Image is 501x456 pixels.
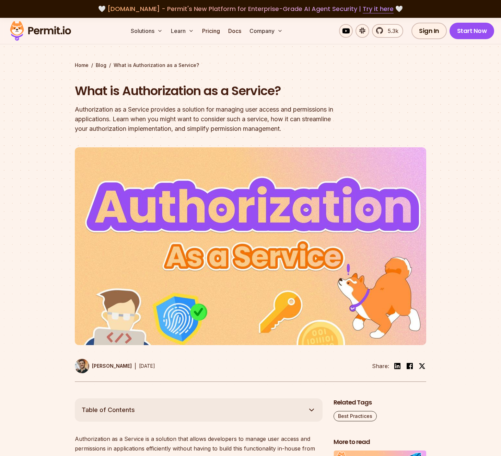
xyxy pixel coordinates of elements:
img: facebook [406,362,414,370]
img: Daniel Bass [75,359,89,373]
a: 5.3k [372,24,403,38]
time: [DATE] [139,363,155,369]
a: Sign In [411,23,447,39]
span: 5.3k [384,27,398,35]
a: Home [75,62,89,69]
a: Docs [225,24,244,38]
a: Try it here [363,4,394,13]
a: Blog [96,62,106,69]
button: Company [247,24,286,38]
div: Authorization as a Service provides a solution for managing user access and permissions in applic... [75,105,338,134]
button: Solutions [128,24,165,38]
p: [PERSON_NAME] [92,363,132,369]
a: Start Now [450,23,494,39]
h2: Related Tags [334,398,426,407]
button: Learn [168,24,197,38]
h2: More to read [334,438,426,446]
a: Best Practices [334,411,377,421]
span: [DOMAIN_NAME] - Permit's New Platform for Enterprise-Grade AI Agent Security | [107,4,394,13]
button: Table of Contents [75,398,323,422]
div: 🤍 🤍 [16,4,485,14]
div: | [135,362,136,370]
h1: What is Authorization as a Service? [75,82,338,100]
a: [PERSON_NAME] [75,359,132,373]
div: / / [75,62,426,69]
a: Pricing [199,24,223,38]
img: twitter [419,363,426,369]
li: Share: [372,362,389,370]
img: Permit logo [7,19,74,43]
span: Table of Contents [82,405,135,415]
img: What is Authorization as a Service? [75,147,426,345]
img: linkedin [393,362,401,370]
